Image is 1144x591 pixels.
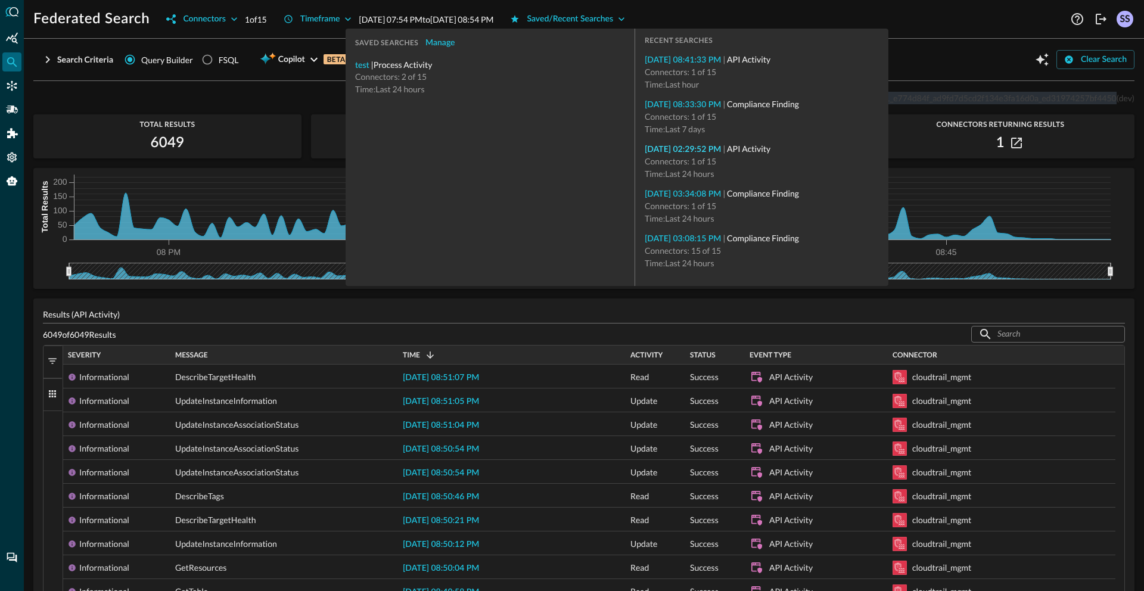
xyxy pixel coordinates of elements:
[769,365,813,389] div: API Activity
[79,484,129,508] div: Informational
[912,556,971,580] div: cloudtrail_mgmt
[53,191,67,201] tspan: 150
[2,52,21,71] div: Federated Search
[403,493,479,501] span: [DATE] 08:50:46 PM
[645,258,714,268] span: Time: Last 24 hours
[912,532,971,556] div: cloudtrail_mgmt
[245,13,267,26] p: 1 of 15
[912,461,971,484] div: cloudtrail_mgmt
[690,556,719,580] span: Success
[727,144,770,154] span: API Activity
[403,445,479,453] span: [DATE] 08:50:54 PM
[630,556,649,580] span: Read
[630,413,657,437] span: Update
[912,508,971,532] div: cloudtrail_mgmt
[2,29,21,48] div: Summary Insights
[1081,52,1127,67] div: Clear Search
[645,101,721,109] a: [DATE] 08:33:30 PM
[159,10,244,29] button: Connectors
[727,233,799,243] span: Compliance Finding
[33,120,301,129] span: Total Results
[645,67,716,77] span: Connectors: 1 of 15
[630,532,657,556] span: Update
[690,484,719,508] span: Success
[79,508,129,532] div: Informational
[403,351,420,359] span: Time
[630,437,657,461] span: Update
[57,52,113,67] div: Search Criteria
[893,465,907,480] svg: Amazon Security Lake
[1092,10,1111,29] button: Logout
[403,374,479,382] span: [DATE] 08:51:07 PM
[893,489,907,503] svg: Amazon Security Lake
[912,389,971,413] div: cloudtrail_mgmt
[769,532,813,556] div: API Activity
[79,556,129,580] div: Informational
[68,351,101,359] span: Severity
[690,532,719,556] span: Success
[1117,11,1133,27] div: SS
[630,484,649,508] span: Read
[645,235,721,243] a: [DATE] 03:08:15 PM
[355,84,425,94] span: Time: Last 24 hours
[893,441,907,456] svg: Amazon Security Lake
[403,421,479,430] span: [DATE] 08:51:04 PM
[727,54,770,64] span: API Activity
[769,508,813,532] div: API Activity
[79,532,129,556] div: Informational
[183,12,225,27] div: Connectors
[503,10,632,29] button: Saved/Recent Searches
[355,61,369,70] a: test
[311,120,579,129] span: Connectors Selected
[355,39,418,47] span: SAVED SEARCHES
[175,508,256,532] span: DescribeTargetHealth
[141,54,193,66] span: Query Builder
[893,394,907,408] svg: Amazon Security Lake
[253,50,356,69] button: CopilotBETA
[40,181,49,232] tspan: Total Results
[79,437,129,461] div: Informational
[79,365,129,389] div: Informational
[150,133,184,153] h2: 6049
[935,247,956,257] tspan: 08:45
[278,52,305,67] span: Copilot
[893,537,907,551] svg: Amazon Security Lake
[721,188,798,198] span: |
[645,36,713,45] span: RECENT SEARCHES
[645,145,721,154] a: [DATE] 02:29:52 PM
[645,245,721,256] span: Connectors: 15 of 15
[53,206,67,215] tspan: 100
[403,469,479,477] span: [DATE] 08:50:54 PM
[630,508,649,532] span: Read
[645,190,721,198] a: [DATE] 03:34:08 PM
[33,50,120,69] button: Search Criteria
[527,12,613,27] div: Saved/Recent Searches
[1068,10,1087,29] button: Help
[175,484,224,508] span: DescribeTags
[645,156,716,166] span: Connectors: 1 of 15
[912,484,971,508] div: cloudtrail_mgmt
[630,351,663,359] span: Activity
[2,100,21,119] div: Pipelines
[996,133,1005,153] h2: 1
[157,247,181,257] tspan: 08 PM
[175,532,277,556] span: UpdateInstanceInformation
[175,437,299,461] span: UpdateInstanceAssociationStatus
[893,370,907,384] svg: Amazon Security Lake
[3,124,22,143] div: Addons
[721,99,798,109] span: |
[750,351,791,359] span: Event Type
[58,220,67,229] tspan: 50
[690,389,719,413] span: Success
[53,177,67,186] tspan: 200
[2,76,21,95] div: Connectors
[175,351,208,359] span: Message
[645,124,705,134] span: Time: Last 7 days
[769,556,813,580] div: API Activity
[858,93,1117,103] span: search_1_e774d84f_ad9fd7d5cd2f134e3fa16d0a_ed31974257bf4450
[645,79,700,89] span: Time: Last hour
[276,10,359,29] button: Timeframe
[425,36,455,51] div: Manage
[403,540,479,549] span: [DATE] 08:50:12 PM
[630,389,657,413] span: Update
